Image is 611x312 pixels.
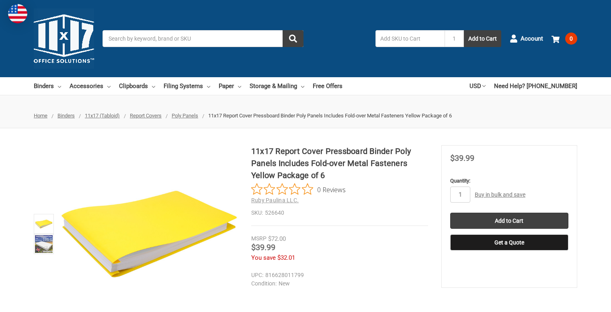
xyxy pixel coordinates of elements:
dt: UPC: [251,271,263,279]
img: 11x17.com [34,8,94,69]
span: 0 [565,33,577,45]
span: $39.99 [251,242,275,252]
span: 0 Reviews [317,183,346,195]
a: Buy in bulk and save [475,191,525,198]
a: Accessories [70,77,111,95]
a: Binders [57,113,75,119]
img: 11x17 Report Cover Pressboard Binder Poly Panels Includes Fold-over Metal Fasteners Yellow Packag... [35,235,53,253]
dd: 816628011799 [251,271,424,279]
a: Ruby Paulina LLC. [251,197,299,203]
a: Binders [34,77,61,95]
img: duty and tax information for United States [8,4,27,23]
a: 0 [552,28,577,49]
a: Free Offers [313,77,342,95]
div: MSRP [251,234,267,243]
label: Quantity: [450,177,568,185]
button: Get a Quote [450,234,568,250]
a: Home [34,113,47,119]
input: Add to Cart [450,213,568,229]
button: Rated 0 out of 5 stars from 0 reviews. Jump to reviews. [251,183,346,195]
span: 11x17 Report Cover Pressboard Binder Poly Panels Includes Fold-over Metal Fasteners Yellow Packag... [208,113,452,119]
a: Report Covers [130,113,162,119]
dt: Condition: [251,279,277,288]
button: Add to Cart [464,30,501,47]
a: Need Help? [PHONE_NUMBER] [494,77,577,95]
span: Account [521,34,543,43]
a: Filing Systems [164,77,210,95]
dt: SKU: [251,209,263,217]
dd: 526640 [251,209,428,217]
span: $39.99 [450,153,474,163]
span: $72.00 [268,235,286,242]
a: Paper [219,77,241,95]
input: Add SKU to Cart [375,30,445,47]
a: 11x17 (Tabloid) [85,113,120,119]
input: Search by keyword, brand or SKU [103,30,303,47]
a: USD [470,77,486,95]
a: Account [510,28,543,49]
img: 11x17 Report Cover Pressboard Binder Poly Panels Includes Fold-over Metal Fasteners Yellow Packag... [35,215,53,233]
span: You save [251,254,276,261]
a: Storage & Mailing [250,77,304,95]
dd: New [251,279,424,288]
a: Poly Panels [172,113,198,119]
a: Clipboards [119,77,155,95]
h1: 11x17 Report Cover Pressboard Binder Poly Panels Includes Fold-over Metal Fasteners Yellow Packag... [251,145,428,181]
span: $32.01 [277,254,295,261]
